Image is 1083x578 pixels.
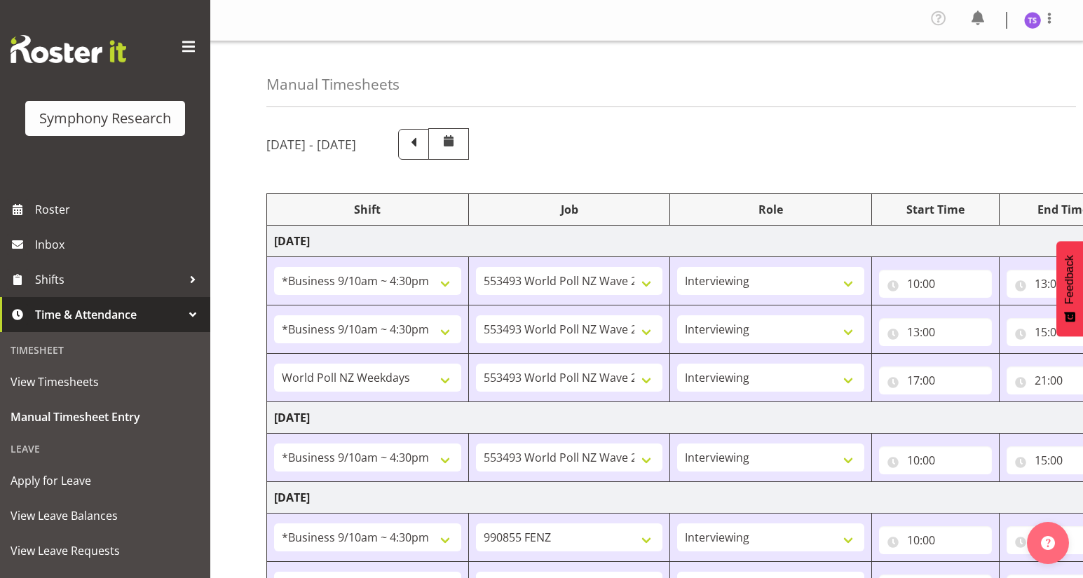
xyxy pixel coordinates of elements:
[4,533,207,568] a: View Leave Requests
[35,199,203,220] span: Roster
[879,318,992,346] input: Click to select...
[35,304,182,325] span: Time & Attendance
[35,234,203,255] span: Inbox
[879,526,992,554] input: Click to select...
[11,35,126,63] img: Rosterit website logo
[4,364,207,399] a: View Timesheets
[4,498,207,533] a: View Leave Balances
[35,269,182,290] span: Shifts
[11,406,200,427] span: Manual Timesheet Entry
[11,505,200,526] span: View Leave Balances
[1063,255,1076,304] span: Feedback
[4,463,207,498] a: Apply for Leave
[4,399,207,434] a: Manual Timesheet Entry
[4,434,207,463] div: Leave
[677,201,864,218] div: Role
[4,336,207,364] div: Timesheet
[476,201,663,218] div: Job
[39,108,171,129] div: Symphony Research
[11,371,200,392] span: View Timesheets
[1024,12,1041,29] img: titi-strickland1975.jpg
[266,137,356,152] h5: [DATE] - [DATE]
[879,201,992,218] div: Start Time
[266,76,400,92] h4: Manual Timesheets
[879,366,992,394] input: Click to select...
[879,446,992,474] input: Click to select...
[11,540,200,561] span: View Leave Requests
[1056,241,1083,336] button: Feedback - Show survey
[274,201,461,218] div: Shift
[879,270,992,298] input: Click to select...
[1041,536,1055,550] img: help-xxl-2.png
[11,470,200,491] span: Apply for Leave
